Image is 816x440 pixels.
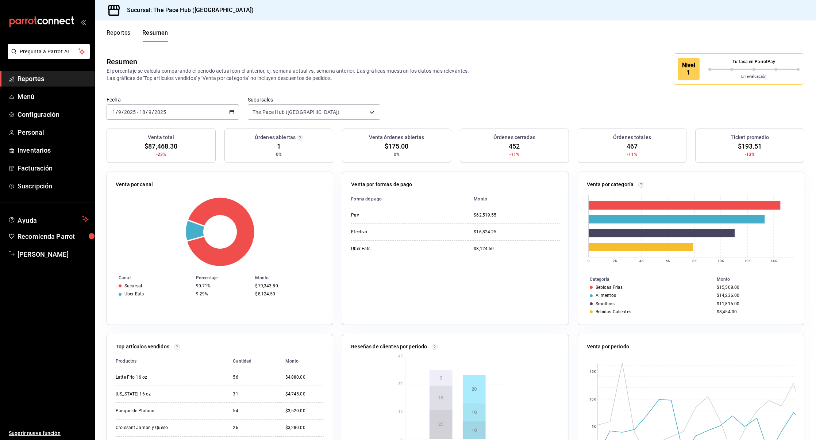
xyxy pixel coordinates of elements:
[107,274,193,282] th: Canal
[276,151,282,158] span: 0%
[351,229,424,235] div: Efectivo
[227,353,279,369] th: Cantidad
[717,309,792,314] div: $8,454.00
[124,283,142,288] div: Sucursal
[708,74,800,80] p: En evaluación
[107,56,137,67] div: Resumen
[588,259,590,263] text: 0
[139,109,146,115] input: --
[116,353,227,369] th: Productos
[116,181,153,188] p: Venta por canal
[509,141,520,151] span: 452
[717,259,724,263] text: 10K
[116,374,189,380] div: Latte Frio 16 oz
[107,97,239,102] label: Fecha
[18,163,89,173] span: Facturación
[509,151,520,158] span: -11%
[717,293,792,298] div: $14,236.00
[385,141,409,151] span: $175.00
[18,181,89,191] span: Suscripción
[589,370,596,374] text: 15K
[280,353,324,369] th: Monto
[18,249,89,259] span: [PERSON_NAME]
[196,283,250,288] div: 90.71%
[277,141,281,151] span: 1
[137,109,138,115] span: -
[145,141,177,151] span: $87,468.30
[744,259,751,263] text: 12K
[589,397,596,401] text: 10K
[20,48,78,56] span: Pregunta a Parrot AI
[116,391,189,397] div: [US_STATE] 16 oz
[252,274,333,282] th: Monto
[233,391,273,397] div: 31
[154,109,166,115] input: ----
[116,408,189,414] div: Panque de Platano
[369,134,424,141] h3: Venta órdenes abiertas
[678,58,700,80] div: Nivel 1
[18,110,89,119] span: Configuración
[285,374,324,380] div: $4,880.00
[233,374,273,380] div: 56
[5,53,90,61] a: Pregunta a Parrot AI
[124,291,144,296] div: Uber Eats
[587,181,634,188] p: Venta por categoría
[613,134,651,141] h3: Órdenes totales
[107,29,131,42] button: Reportes
[146,109,148,115] span: /
[578,275,714,283] th: Categoría
[666,259,670,263] text: 6K
[717,285,792,290] div: $15,508.00
[717,301,792,306] div: $11,815.00
[474,212,559,218] div: $62,519.55
[116,343,169,351] p: Top artículos vendidos
[738,141,762,151] span: $193.51
[233,408,273,414] div: 54
[122,109,124,115] span: /
[351,246,424,252] div: Uber Eats
[731,134,769,141] h3: Ticket promedio
[248,97,380,102] label: Sucursales
[613,259,617,263] text: 2K
[152,109,154,115] span: /
[18,127,89,137] span: Personal
[474,229,559,235] div: $16,824.25
[770,259,777,263] text: 14K
[18,215,79,223] span: Ayuda
[474,246,559,252] div: $8,124.50
[596,293,616,298] div: Alimentos
[18,74,89,84] span: Reportes
[80,19,86,25] button: open_drawer_menu
[493,134,535,141] h3: Órdenes cerradas
[116,425,189,431] div: Croissant Jamon y Queso
[708,58,800,65] p: Tu tasa en ParrotPay
[8,44,90,59] button: Pregunta a Parrot AI
[121,6,254,15] h3: Sucursal: The Pace Hub ([GEOGRAPHIC_DATA])
[148,134,174,141] h3: Venta total
[285,391,324,397] div: $4,745.00
[285,408,324,414] div: $3,520.00
[692,259,697,263] text: 8K
[351,343,427,351] p: Reseñas de clientes por periodo
[351,212,424,218] div: Pay
[639,259,644,263] text: 4K
[18,232,89,241] span: Recomienda Parrot
[148,109,152,115] input: --
[351,181,412,188] p: Venta por formas de pago
[596,301,615,306] div: Smothies
[142,29,168,42] button: Resumen
[596,309,631,314] div: Bebidas Calientes
[285,425,324,431] div: $3,280.00
[193,274,253,282] th: Porcentaje
[627,151,637,158] span: -11%
[116,109,118,115] span: /
[18,145,89,155] span: Inventarios
[627,141,638,151] span: 467
[196,291,250,296] div: 9.29%
[18,92,89,102] span: Menú
[233,425,273,431] div: 26
[591,425,596,429] text: 5K
[255,134,296,141] h3: Órdenes abiertas
[468,191,559,207] th: Monto
[118,109,122,115] input: --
